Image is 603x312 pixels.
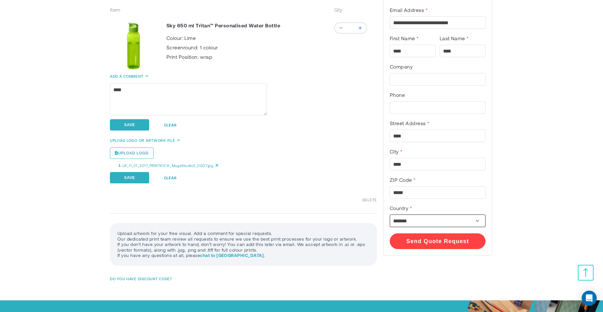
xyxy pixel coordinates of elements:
button: Save [110,172,149,183]
span: Do you Have discount code? [110,276,172,281]
div: Plus [357,22,367,34]
button: Clear [150,172,190,183]
div: Open Intercom Messenger [582,291,597,306]
button: Send Quote Request [390,233,486,249]
span: First Name [390,35,415,41]
span: Email Address [390,7,424,13]
a: Delete [362,198,377,202]
span: Screenround [166,44,200,51]
span: ZIP Code [390,177,412,183]
span: Street Address [390,120,426,126]
span: Phone [390,92,405,98]
span: Print Position [166,54,200,60]
span: Lime [184,35,196,41]
a: Sky 650 ml Tritan™ Personalised Water Bottle [166,22,280,28]
a: Sky 650 ml Tritan™ Personalised Water Bottle [110,22,157,70]
button: Clear [150,119,190,131]
span: Colour [166,35,184,41]
span: Last Name [440,35,465,41]
button: Save [110,119,149,131]
img: Sky 650 ml Tritan™ water bottle [110,22,157,70]
div: Upload artwork for your free visual. Add a comment for special requests. Our dedicated print team... [110,223,377,266]
a: Upload logo or artwork file [110,138,175,142]
div: Minus [335,22,344,34]
a: chat to [GEOGRAPHIC_DATA] [200,253,264,258]
a: LR_11_01_2017_PRINTKICK_MugsStudio2_0007.jpg [122,163,213,168]
a: Add a comment [110,74,143,78]
span: City [390,148,399,154]
label: Upload logo [110,148,154,159]
span: Country [390,205,408,211]
span: Company [390,64,413,70]
span: wrap [200,54,212,60]
span: 1 colour [200,44,218,51]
